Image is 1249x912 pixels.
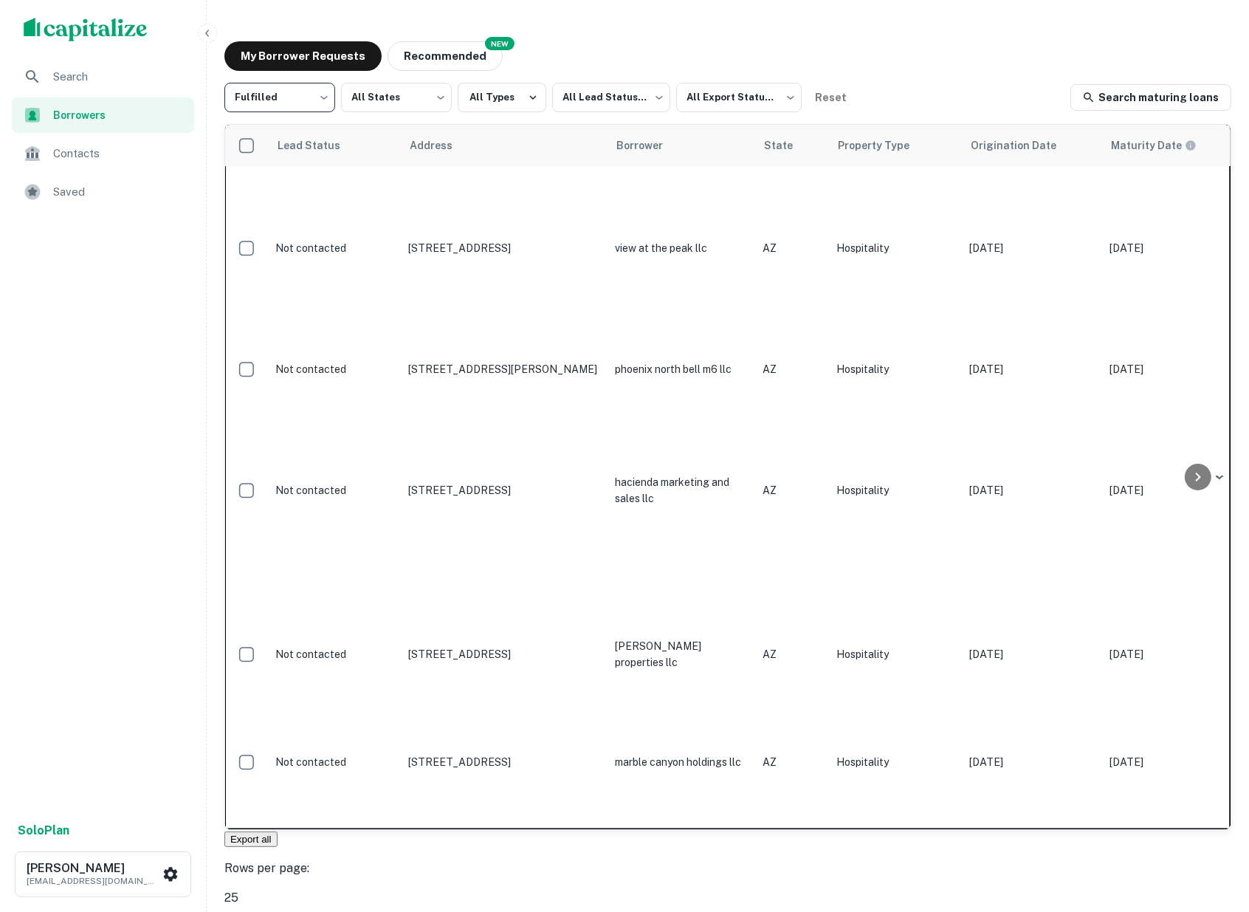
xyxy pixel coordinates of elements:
p: [DATE] [969,482,1095,498]
a: Saved [12,174,194,210]
p: [DATE] [1109,754,1235,770]
button: Reset [808,83,855,112]
span: Lead Status [277,137,359,154]
p: [DATE] [1109,482,1235,498]
button: All Types [458,83,546,112]
iframe: Chat Widget [1175,794,1249,865]
h6: [PERSON_NAME] [27,863,159,874]
div: Not contacted [275,754,393,770]
div: Fulfilled [224,78,335,117]
p: [DATE] [969,754,1095,770]
p: [DATE] [969,361,1095,377]
p: [DATE] [1109,361,1235,377]
button: Recommended [388,41,503,71]
p: [STREET_ADDRESS] [408,240,600,256]
p: [PERSON_NAME] properties llc [615,638,748,671]
div: Not contacted [275,646,393,662]
th: Origination Date [962,125,1102,166]
span: Contacts [53,145,185,162]
span: Address [410,137,472,154]
p: AZ [763,482,822,498]
p: [STREET_ADDRESS] [408,754,600,770]
th: Property Type [829,125,962,166]
a: Borrowers [12,97,194,133]
div: All States [341,78,452,117]
span: Maturity dates displayed may be estimated. Please contact the lender for the most accurate maturi... [1111,137,1216,154]
a: SoloPlan [18,822,69,840]
div: NEW [485,37,515,50]
div: Not contacted [275,240,393,256]
span: State [764,137,812,154]
span: Saved [53,183,185,201]
p: Hospitality [836,754,954,770]
p: [DATE] [1109,240,1235,256]
div: All Lead Statuses [552,78,670,117]
p: hacienda marketing and sales llc [615,474,748,507]
th: State [755,125,829,166]
p: [DATE] [969,646,1095,662]
p: Hospitality [836,361,954,377]
span: Search [53,68,185,86]
p: Hospitality [836,646,954,662]
th: Address [401,125,608,166]
p: AZ [763,240,822,256]
a: Search [12,59,194,95]
p: [STREET_ADDRESS] [408,482,600,498]
div: All Export Statuses [676,78,802,117]
p: AZ [763,361,822,377]
a: Contacts [12,136,194,171]
span: Borrowers [53,107,185,123]
p: [DATE] [969,240,1095,256]
span: Property Type [838,137,929,154]
p: [STREET_ADDRESS] [408,646,600,662]
button: Export all [224,832,278,847]
div: Not contacted [275,361,393,377]
p: marble canyon holdings llc [615,754,748,770]
th: Lead Status [268,125,401,166]
p: AZ [763,646,822,662]
span: Origination Date [971,137,1076,154]
span: Borrower [616,137,682,154]
th: Maturity dates displayed may be estimated. Please contact the lender for the most accurate maturi... [1102,125,1242,166]
div: 25 [224,889,1231,907]
th: Borrower [608,125,755,166]
strong: Solo Plan [18,823,69,837]
div: Maturity dates displayed may be estimated. Please contact the lender for the most accurate maturi... [1111,137,1197,154]
p: [STREET_ADDRESS][PERSON_NAME] [408,361,600,377]
p: Rows per page: [224,860,1231,877]
h6: Maturity Date [1111,137,1182,154]
button: My Borrower Requests [224,41,382,71]
p: phoenix north bell m6 llc [615,361,748,377]
img: capitalize-logo.png [24,18,148,41]
p: [DATE] [1109,646,1235,662]
a: Search maturing loans [1070,84,1231,111]
p: Hospitality [836,240,954,256]
div: Not contacted [275,482,393,498]
p: AZ [763,754,822,770]
button: [PERSON_NAME][EMAIL_ADDRESS][DOMAIN_NAME] [15,851,191,897]
p: [EMAIL_ADDRESS][DOMAIN_NAME] [27,874,159,888]
p: view at the peak llc [615,240,748,256]
p: Hospitality [836,482,954,498]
